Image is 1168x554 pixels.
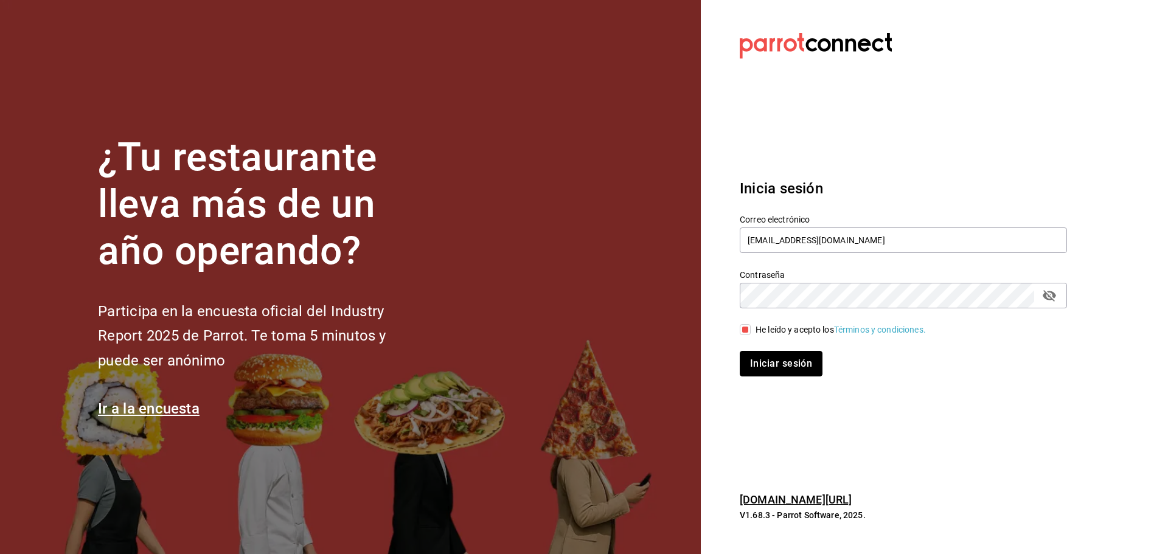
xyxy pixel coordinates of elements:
[756,324,926,336] div: He leído y acepto los
[740,227,1067,253] input: Ingresa tu correo electrónico
[740,509,1067,521] p: V1.68.3 - Parrot Software, 2025.
[98,134,426,274] h1: ¿Tu restaurante lleva más de un año operando?
[834,325,926,334] a: Términos y condiciones.
[740,351,822,376] button: Iniciar sesión
[98,400,200,417] a: Ir a la encuesta
[1039,285,1060,306] button: passwordField
[740,493,852,506] a: [DOMAIN_NAME][URL]
[740,271,1067,279] label: Contraseña
[740,215,1067,224] label: Correo electrónico
[98,299,426,373] h2: Participa en la encuesta oficial del Industry Report 2025 de Parrot. Te toma 5 minutos y puede se...
[740,178,1067,199] h3: Inicia sesión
